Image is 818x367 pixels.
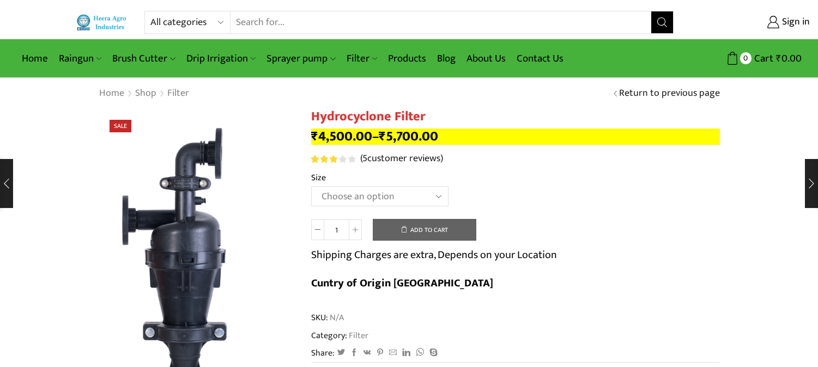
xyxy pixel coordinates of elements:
[311,125,372,148] bdi: 4,500.00
[311,172,326,184] label: Size
[16,46,53,71] a: Home
[776,50,781,67] span: ₹
[99,87,125,101] a: Home
[347,328,368,342] a: Filter
[261,46,341,71] a: Sprayer pump
[311,109,720,125] h1: Hydrocyclone Filter
[779,15,810,29] span: Sign in
[311,311,720,324] span: SKU:
[311,274,493,292] b: Cuntry of Origin [GEOGRAPHIC_DATA]
[167,87,190,101] a: Filter
[107,46,180,71] a: Brush Cutter
[651,11,673,33] button: Search button
[231,11,651,33] input: Search for...
[53,46,107,71] a: Raingun
[181,46,261,71] a: Drip Irrigation
[511,46,569,71] a: Contact Us
[311,129,720,145] p: –
[99,87,190,101] nav: Breadcrumb
[373,219,476,241] button: Add to cart
[135,87,157,101] a: Shop
[311,125,318,148] span: ₹
[311,155,340,163] span: Rated out of 5 based on customer ratings
[379,125,438,148] bdi: 5,700.00
[311,329,368,342] span: Category:
[461,46,511,71] a: About Us
[362,150,367,167] span: 5
[110,120,131,132] span: Sale
[311,246,557,264] p: Shipping Charges are extra, Depends on your Location
[328,311,344,324] span: N/A
[379,125,386,148] span: ₹
[752,51,773,66] span: Cart
[311,347,335,359] span: Share:
[341,46,383,71] a: Filter
[432,46,461,71] a: Blog
[383,46,432,71] a: Products
[311,155,358,163] span: 5
[311,155,355,163] div: Rated 3.20 out of 5
[360,152,443,166] a: (5customer reviews)
[740,52,752,64] span: 0
[619,87,720,101] a: Return to previous page
[324,219,349,240] input: Product quantity
[684,48,802,69] a: 0 Cart ₹0.00
[776,50,802,67] bdi: 0.00
[690,13,810,32] a: Sign in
